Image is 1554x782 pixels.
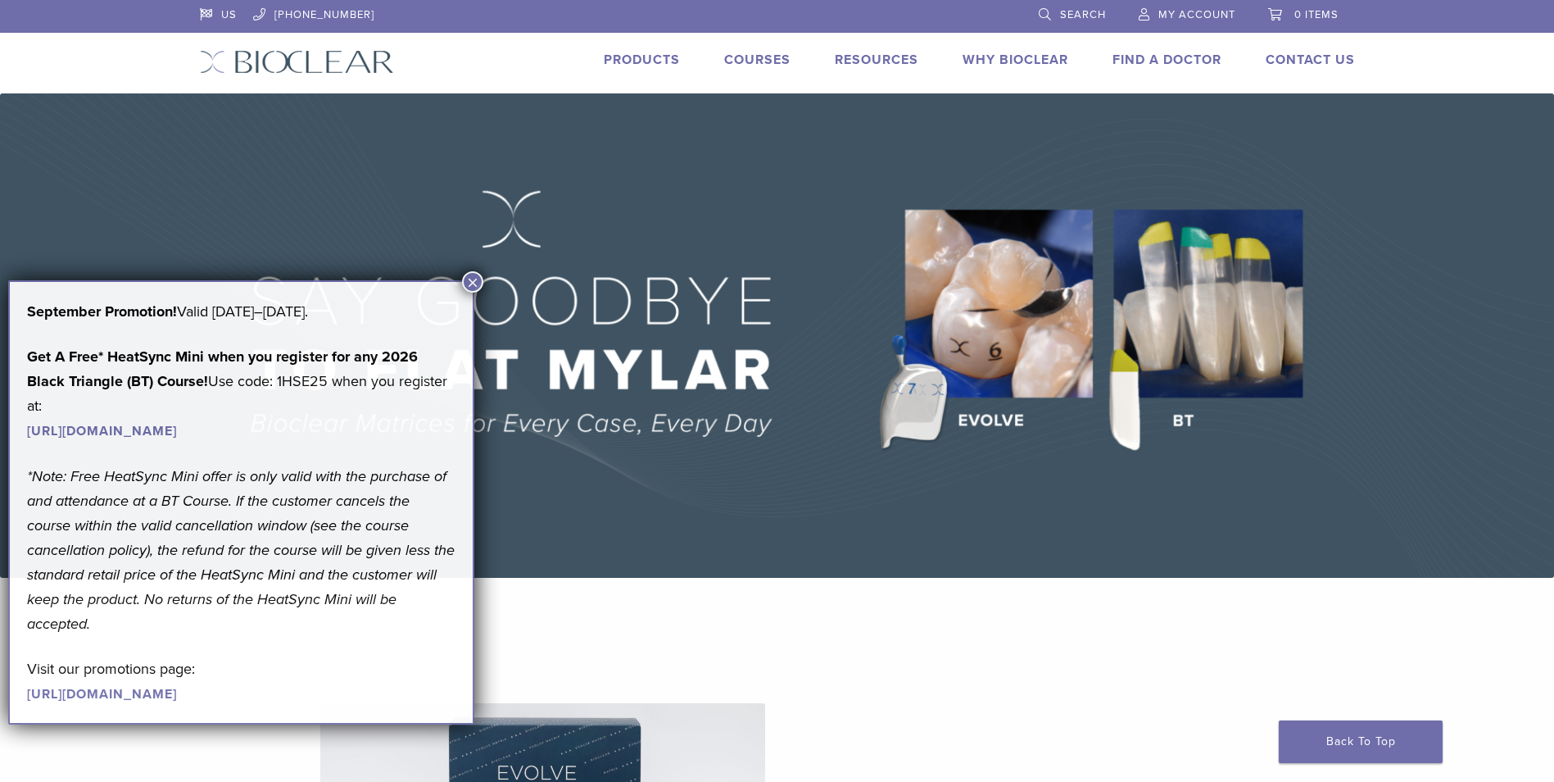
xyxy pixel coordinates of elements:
[963,52,1068,68] a: Why Bioclear
[27,302,177,321] strong: September Promotion!
[27,657,455,706] p: Visit our promotions page:
[1279,721,1443,763] a: Back To Top
[27,686,177,702] a: [URL][DOMAIN_NAME]
[27,348,418,390] strong: Get A Free* HeatSync Mini when you register for any 2026 Black Triangle (BT) Course!
[27,467,455,633] em: *Note: Free HeatSync Mini offer is only valid with the purchase of and attendance at a BT Course....
[1294,8,1339,21] span: 0 items
[724,52,791,68] a: Courses
[27,344,455,443] p: Use code: 1HSE25 when you register at:
[27,423,177,439] a: [URL][DOMAIN_NAME]
[1060,8,1106,21] span: Search
[200,50,394,74] img: Bioclear
[604,52,680,68] a: Products
[1266,52,1355,68] a: Contact Us
[1112,52,1221,68] a: Find A Doctor
[835,52,918,68] a: Resources
[462,271,483,293] button: Close
[1158,8,1235,21] span: My Account
[27,299,455,324] p: Valid [DATE]–[DATE].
